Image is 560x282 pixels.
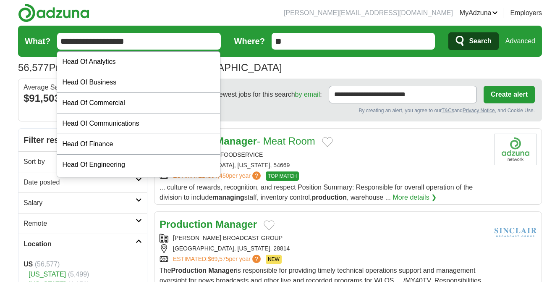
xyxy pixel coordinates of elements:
[448,32,498,50] button: Search
[18,192,147,213] a: Salary
[24,261,33,268] strong: US
[484,86,535,103] button: Create alert
[266,171,299,181] span: TOP MATCH
[18,3,89,22] img: Adzuna logo
[495,217,536,248] img: Sinclair Broadcast Group logo
[160,150,488,159] div: PERFORMANCE FOODSERVICE
[460,8,498,18] a: MyAdzuna
[57,113,220,134] div: Head Of Communications
[295,91,320,98] a: by email
[18,151,147,172] a: Sort by
[266,255,282,264] span: NEW
[35,261,60,268] span: (56,577)
[252,171,261,180] span: ?
[24,239,136,249] h2: Location
[312,194,347,201] strong: production
[463,108,495,113] a: Privacy Notice
[160,219,257,230] a: Production Manager
[18,129,147,151] h2: Filter results
[18,213,147,234] a: Remote
[208,267,236,274] strong: Manager
[57,72,220,93] div: Head Of Business
[161,107,535,114] div: By creating an alert, you agree to our and , and Cookie Use.
[25,35,50,47] label: What?
[442,108,454,113] a: T&Cs
[173,255,262,264] a: ESTIMATED:$69,575per year?
[393,192,437,203] a: More details ❯
[24,198,136,208] h2: Salary
[495,134,536,165] img: Company logo
[322,137,333,147] button: Add to favorite jobs
[215,219,257,230] strong: Manager
[24,177,136,187] h2: Date posted
[160,135,315,147] a: Production Manager- Meat Room
[173,235,283,241] a: [PERSON_NAME] BROADCAST GROUP
[160,161,488,170] div: [GEOGRAPHIC_DATA], [US_STATE], 54669
[24,219,136,229] h2: Remote
[18,60,49,75] span: 56,577
[57,134,220,155] div: Head Of Finance
[57,175,220,196] div: Head Of Design
[469,33,491,50] span: Search
[18,62,282,73] h1: Production Manager Jobs in [GEOGRAPHIC_DATA]
[57,155,220,175] div: Head Of Engineering
[208,256,229,262] span: $69,575
[24,91,142,106] div: $91,503
[29,271,66,278] a: [US_STATE]
[160,219,213,230] strong: Production
[505,33,535,50] a: Advanced
[171,267,207,274] strong: Production
[68,271,89,278] span: (5,499)
[18,234,147,254] a: Location
[178,90,322,100] span: Receive the newest jobs for this search :
[24,84,142,91] div: Average Salary
[510,8,542,18] a: Employers
[160,184,473,201] span: ... culture of rewards, recognition, and respect Position Summary: Responsible for overall operat...
[212,194,244,201] strong: managing
[57,52,220,72] div: Head Of Analytics
[284,8,453,18] li: [PERSON_NAME][EMAIL_ADDRESS][DOMAIN_NAME]
[57,93,220,113] div: Head Of Commercial
[234,35,265,47] label: Where?
[252,255,261,263] span: ?
[24,157,136,167] h2: Sort by
[18,172,147,192] a: Date posted
[160,244,488,253] div: [GEOGRAPHIC_DATA], [US_STATE], 28814
[264,220,275,230] button: Add to favorite jobs
[215,135,257,147] strong: Manager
